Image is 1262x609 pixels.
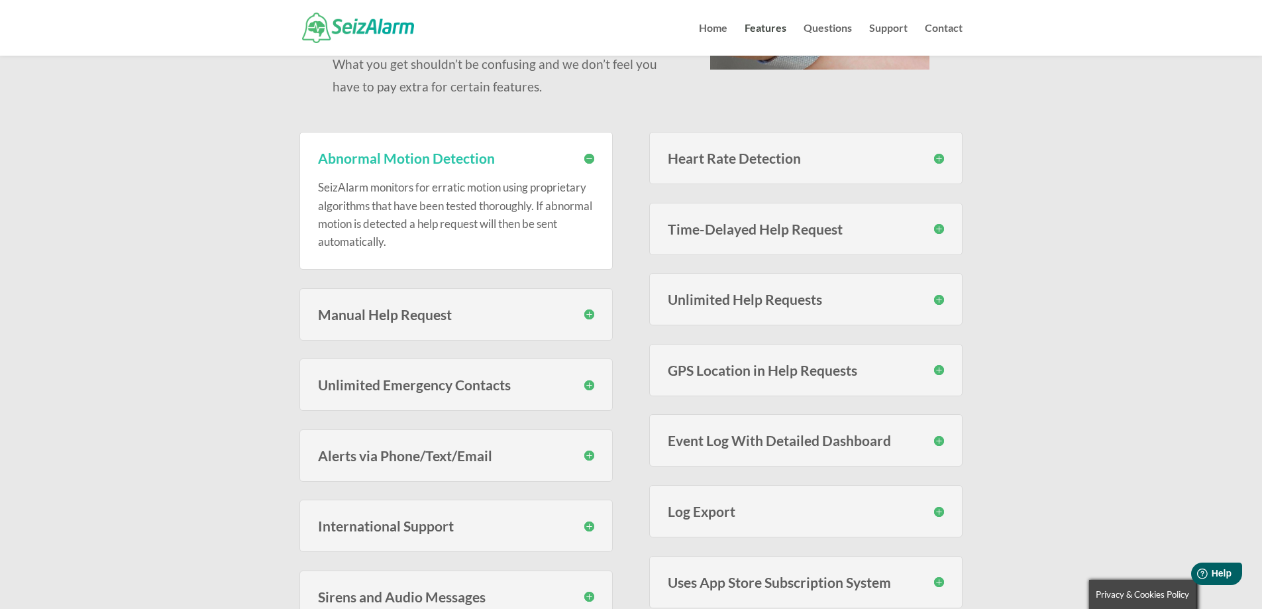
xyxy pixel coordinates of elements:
[925,23,963,56] a: Contact
[668,222,944,236] h3: Time-Delayed Help Request
[668,292,944,306] h3: Unlimited Help Requests
[869,23,908,56] a: Support
[1144,557,1247,594] iframe: Help widget launcher
[804,23,852,56] a: Questions
[318,178,594,250] p: SeizAlarm monitors for erratic motion using proprietary algorithms that have been tested thorough...
[1096,589,1189,600] span: Privacy & Cookies Policy
[668,363,944,377] h3: GPS Location in Help Requests
[318,307,594,321] h3: Manual Help Request
[699,23,727,56] a: Home
[668,433,944,447] h3: Event Log With Detailed Dashboard
[302,13,414,42] img: SeizAlarm
[318,378,594,392] h3: Unlimited Emergency Contacts
[318,519,594,533] h3: International Support
[668,151,944,165] h3: Heart Rate Detection
[318,590,594,604] h3: Sirens and Audio Messages
[745,23,786,56] a: Features
[668,504,944,518] h3: Log Export
[318,151,594,165] h3: Abnormal Motion Detection
[318,449,594,463] h3: Alerts via Phone/Text/Email
[668,575,944,589] h3: Uses App Store Subscription System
